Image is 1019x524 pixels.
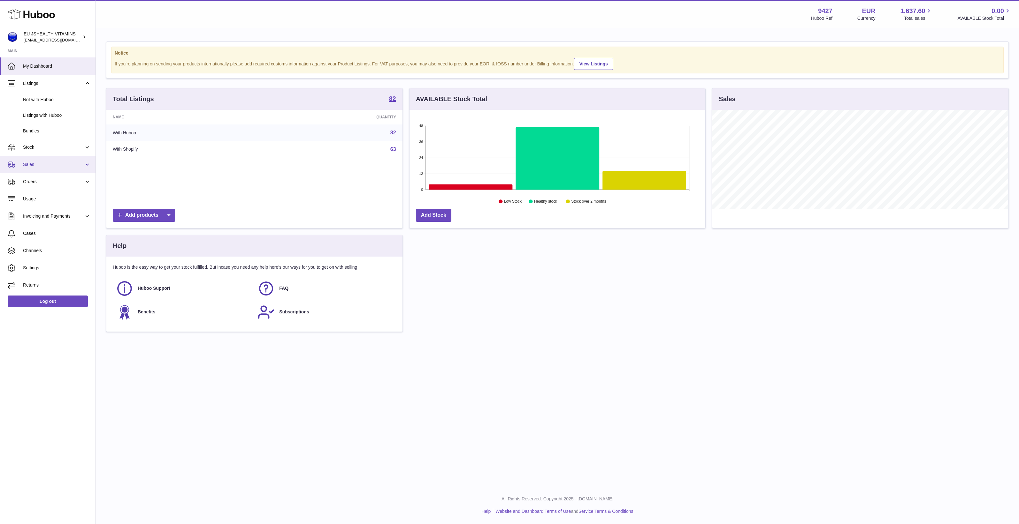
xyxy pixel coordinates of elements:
[279,285,288,291] span: FAQ
[23,213,84,219] span: Invoicing and Payments
[23,282,91,288] span: Returns
[23,112,91,118] span: Listings with Huboo
[571,199,606,204] text: Stock over 2 months
[106,141,266,158] td: With Shopify
[8,32,17,42] img: internalAdmin-9427@internal.huboo.com
[957,15,1011,21] span: AVAILABLE Stock Total
[24,37,94,42] span: [EMAIL_ADDRESS][DOMAIN_NAME]
[23,248,91,254] span: Channels
[900,7,933,21] a: 1,637.60 Total sales
[900,7,925,15] span: 1,637.60
[578,509,633,514] a: Service Terms & Conditions
[495,509,571,514] a: Website and Dashboard Terms of Use
[390,146,396,152] a: 63
[23,80,84,86] span: Listings
[389,95,396,102] strong: 82
[24,31,81,43] div: EU JSHEALTH VITAMINS
[23,230,91,236] span: Cases
[811,15,832,21] div: Huboo Ref
[421,188,423,191] text: 0
[138,285,170,291] span: Huboo Support
[957,7,1011,21] a: 0.00 AVAILABLE Stock Total
[482,509,491,514] a: Help
[8,296,88,307] a: Log out
[493,508,633,514] li: and
[992,7,1004,15] span: 0.00
[106,124,266,141] td: With Huboo
[419,140,423,144] text: 36
[419,172,423,176] text: 12
[419,156,423,160] text: 24
[113,242,126,250] h3: Help
[23,179,84,185] span: Orders
[419,124,423,128] text: 48
[116,303,251,321] a: Benefits
[574,58,613,70] a: View Listings
[416,95,487,103] h3: AVAILABLE Stock Total
[23,196,91,202] span: Usage
[101,496,1014,502] p: All Rights Reserved. Copyright 2025 - [DOMAIN_NAME]
[862,7,875,15] strong: EUR
[23,63,91,69] span: My Dashboard
[857,15,876,21] div: Currency
[115,50,1000,56] strong: Notice
[504,199,522,204] text: Low Stock
[279,309,309,315] span: Subscriptions
[23,144,84,150] span: Stock
[23,265,91,271] span: Settings
[534,199,557,204] text: Healthy stock
[719,95,735,103] h3: Sales
[23,128,91,134] span: Bundles
[257,280,393,297] a: FAQ
[390,130,396,135] a: 82
[106,110,266,124] th: Name
[115,57,1000,70] div: If you're planning on sending your products internationally please add required customs informati...
[116,280,251,297] a: Huboo Support
[818,7,832,15] strong: 9427
[23,97,91,103] span: Not with Huboo
[389,95,396,103] a: 82
[138,309,155,315] span: Benefits
[23,161,84,168] span: Sales
[113,264,396,270] p: Huboo is the easy way to get your stock fulfilled. But incase you need any help here's our ways f...
[266,110,402,124] th: Quantity
[113,95,154,103] h3: Total Listings
[113,209,175,222] a: Add products
[257,303,393,321] a: Subscriptions
[416,209,451,222] a: Add Stock
[904,15,932,21] span: Total sales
